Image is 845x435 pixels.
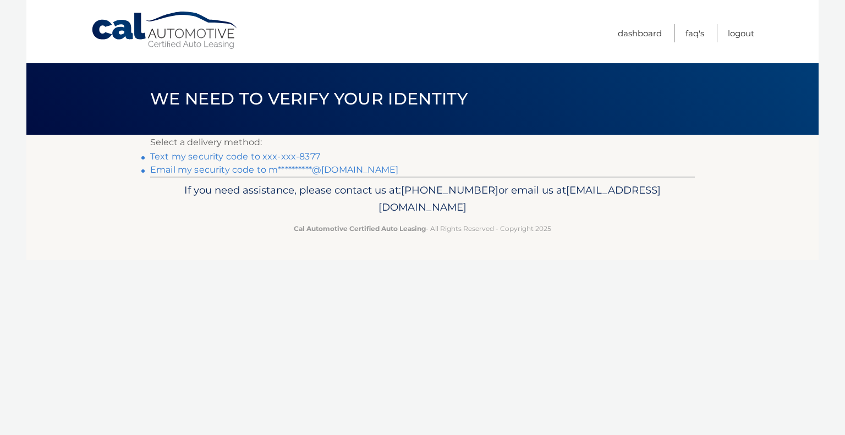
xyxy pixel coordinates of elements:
[150,89,468,109] span: We need to verify your identity
[157,181,688,217] p: If you need assistance, please contact us at: or email us at
[91,11,239,50] a: Cal Automotive
[157,223,688,234] p: - All Rights Reserved - Copyright 2025
[728,24,754,42] a: Logout
[150,151,320,162] a: Text my security code to xxx-xxx-8377
[294,224,426,233] strong: Cal Automotive Certified Auto Leasing
[150,135,695,150] p: Select a delivery method:
[685,24,704,42] a: FAQ's
[618,24,662,42] a: Dashboard
[150,164,398,175] a: Email my security code to m**********@[DOMAIN_NAME]
[401,184,498,196] span: [PHONE_NUMBER]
